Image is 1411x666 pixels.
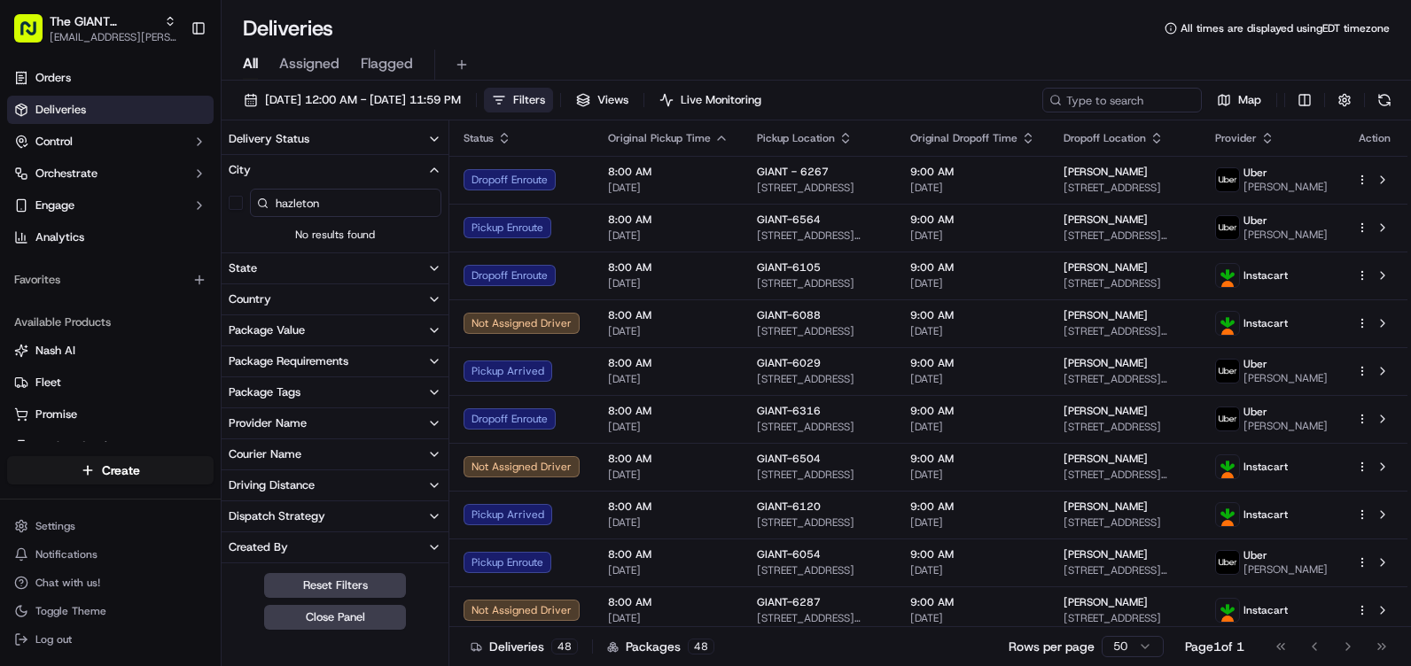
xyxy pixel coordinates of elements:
[1064,131,1146,145] span: Dropoff Location
[1372,88,1397,112] button: Refresh
[102,461,140,479] span: Create
[264,573,406,598] button: Reset Filters
[35,547,97,561] span: Notifications
[7,432,214,461] button: Product Catalog
[608,595,729,609] span: 8:00 AM
[301,174,323,196] button: Start new chat
[7,96,214,124] a: Deliveries
[7,223,214,252] a: Analytics
[1064,324,1187,338] span: [STREET_ADDRESS][PERSON_NAME]
[551,639,578,654] div: 48
[50,12,157,30] span: The GIANT Company
[35,102,86,118] span: Deliveries
[1009,638,1095,655] p: Rows per page
[222,155,448,185] button: City
[143,250,292,282] a: 💻API Documentation
[1243,180,1328,194] span: [PERSON_NAME]
[11,250,143,282] a: 📗Knowledge Base
[7,128,214,156] button: Control
[484,88,553,112] button: Filters
[14,343,207,359] a: Nash AI
[35,438,121,454] span: Product Catalog
[229,353,348,369] div: Package Requirements
[757,595,821,609] span: GIANT-6287
[1042,88,1202,112] input: Type to search
[229,539,288,555] div: Created By
[757,547,821,561] span: GIANT-6054
[222,253,448,283] button: State
[1064,356,1148,370] span: [PERSON_NAME]
[1185,638,1244,655] div: Page 1 of 1
[608,308,729,322] span: 8:00 AM
[757,356,821,370] span: GIANT-6029
[1064,260,1148,275] span: [PERSON_NAME]
[229,415,307,431] div: Provider Name
[1064,595,1148,609] span: [PERSON_NAME]
[1243,419,1328,433] span: [PERSON_NAME]
[35,229,84,245] span: Analytics
[229,260,257,276] div: State
[35,375,61,391] span: Fleet
[910,308,1035,322] span: 9:00 AM
[7,599,214,623] button: Toggle Theme
[222,439,448,469] button: Courier Name
[229,162,251,178] div: City
[222,470,448,500] button: Driving Distance
[18,259,32,273] div: 📗
[910,181,1035,195] span: [DATE]
[1064,181,1187,195] span: [STREET_ADDRESS]
[222,532,448,562] button: Created By
[1243,548,1267,562] span: Uber
[1243,357,1267,371] span: Uber
[608,515,729,530] span: [DATE]
[361,53,413,74] span: Flagged
[14,407,207,422] a: Promise
[1243,562,1328,577] span: [PERSON_NAME]
[1064,213,1148,227] span: [PERSON_NAME]
[910,276,1035,290] span: [DATE]
[222,124,448,154] button: Delivery Status
[608,324,729,338] span: [DATE]
[910,563,1035,577] span: [DATE]
[7,64,214,92] a: Orders
[464,131,494,145] span: Status
[35,604,106,618] span: Toggle Theme
[757,372,882,386] span: [STREET_ADDRESS]
[229,477,315,493] div: Driving Distance
[1356,131,1393,145] div: Action
[681,92,761,108] span: Live Monitoring
[35,134,73,150] span: Control
[757,324,882,338] span: [STREET_ADDRESS]
[7,7,183,50] button: The GIANT Company[EMAIL_ADDRESS][PERSON_NAME][PERSON_NAME][DOMAIN_NAME]
[757,611,882,625] span: [STREET_ADDRESS][PERSON_NAME]
[7,400,214,429] button: Promise
[608,404,729,418] span: 8:00 AM
[1064,547,1148,561] span: [PERSON_NAME]
[910,213,1035,227] span: 9:00 AM
[265,92,461,108] span: [DATE] 12:00 AM - [DATE] 11:59 PM
[1064,228,1187,243] span: [STREET_ADDRESS][PERSON_NAME]
[910,452,1035,466] span: 9:00 AM
[757,260,821,275] span: GIANT-6105
[222,346,448,376] button: Package Requirements
[608,276,729,290] span: [DATE]
[1243,603,1288,617] span: Instacart
[264,605,406,630] button: Close Panel
[608,356,729,370] span: 8:00 AM
[910,324,1035,338] span: [DATE]
[1216,503,1239,526] img: profile_instacart_ahold_partner.png
[608,372,729,386] span: [DATE]
[1064,499,1148,514] span: [PERSON_NAME]
[236,88,469,112] button: [DATE] 12:00 AM - [DATE] 11:59 PM
[1243,507,1288,522] span: Instacart
[757,452,821,466] span: GIANT-6504
[35,407,77,422] span: Promise
[1209,88,1269,112] button: Map
[568,88,636,112] button: Views
[7,159,214,188] button: Orchestrate
[7,542,214,567] button: Notifications
[910,611,1035,625] span: [DATE]
[7,191,214,220] button: Engage
[608,499,729,514] span: 8:00 AM
[1064,404,1148,418] span: [PERSON_NAME]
